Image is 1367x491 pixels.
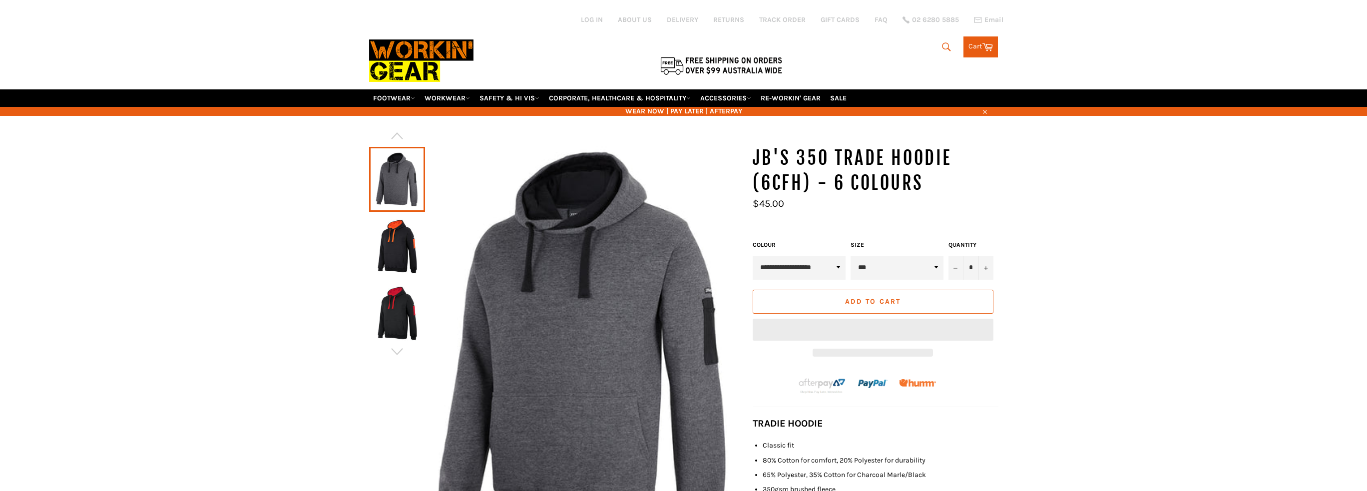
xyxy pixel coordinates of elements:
a: Email [974,16,1003,24]
span: Add to Cart [845,297,901,306]
a: SALE [826,89,851,107]
a: ABOUT US [618,15,652,24]
a: RETURNS [713,15,744,24]
span: Email [984,16,1003,23]
img: paypal.png [858,369,888,399]
a: ACCESSORIES [696,89,755,107]
label: COLOUR [753,241,846,249]
img: Afterpay-Logo-on-dark-bg_large.png [798,377,847,394]
a: Cart [963,36,998,57]
a: FOOTWEAR [369,89,419,107]
img: Flat $9.95 shipping Australia wide [659,55,784,76]
span: $45.00 [753,198,784,209]
a: Log in [581,15,603,24]
a: SAFETY & HI VIS [475,89,543,107]
img: Workin Gear leaders in Workwear, Safety Boots, PPE, Uniforms. Australia's No.1 in Workwear [369,32,473,89]
li: 65% Polyester, 35% Cotton for Charcoal Marle/Black [763,470,998,480]
span: WEAR NOW | PAY LATER | AFTERPAY [369,106,998,116]
a: 02 6280 5885 [903,16,959,23]
h1: JB'S 350 Trade Hoodie (6CFH) - 6 Colours [753,146,998,195]
button: Reduce item quantity by one [948,256,963,280]
img: Humm_core_logo_RGB-01_300x60px_small_195d8312-4386-4de7-b182-0ef9b6303a37.png [899,379,936,387]
a: CORPORATE, HEALTHCARE & HOSPITALITY [545,89,695,107]
img: WORKIN GEAR - JB'S 350 Trade Hoodie [374,286,420,341]
button: Increase item quantity by one [978,256,993,280]
strong: TRADIE HOODIE [753,418,823,429]
a: WORKWEAR [421,89,474,107]
a: GIFT CARDS [821,15,860,24]
label: Size [851,241,943,249]
li: 80% Cotton for comfort, 20% Polyester for durability [763,456,998,465]
a: FAQ [875,15,888,24]
label: Quantity [948,241,993,249]
button: Add to Cart [753,290,993,314]
a: DELIVERY [667,15,698,24]
img: WORKIN GEAR - JB'S 350 Trade Hoodie [374,219,420,274]
a: RE-WORKIN' GEAR [757,89,825,107]
span: 02 6280 5885 [912,16,959,23]
li: Classic fit [763,441,998,450]
a: TRACK ORDER [759,15,806,24]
